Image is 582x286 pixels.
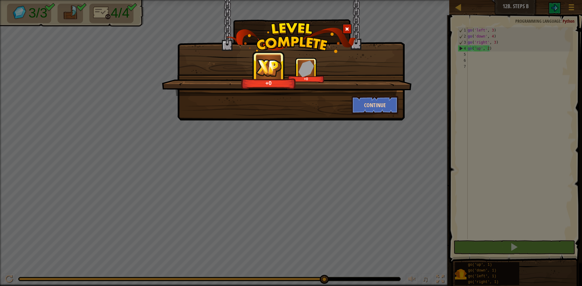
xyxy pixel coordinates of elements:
[226,22,356,53] img: level_complete.png
[256,59,282,77] img: reward_icon_xp.png
[352,96,399,114] button: Continue
[243,80,294,87] div: +0
[289,77,323,81] div: +0
[298,60,314,77] img: reward_icon_gems.png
